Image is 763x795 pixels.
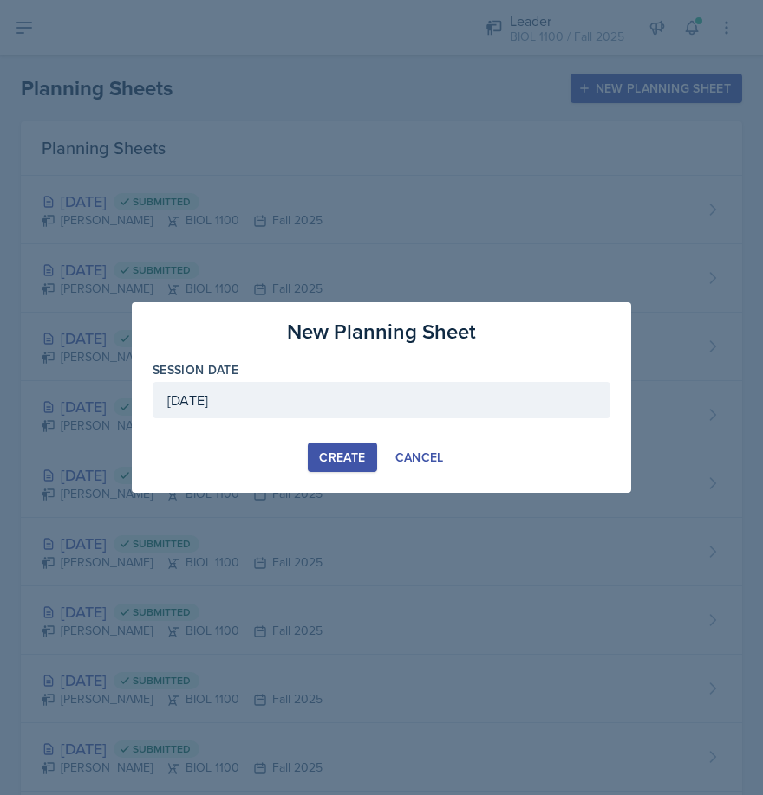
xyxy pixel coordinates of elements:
div: Create [319,450,365,464]
button: Create [308,443,376,472]
div: Cancel [395,450,444,464]
button: Cancel [384,443,455,472]
h3: New Planning Sheet [287,316,476,347]
label: Session Date [153,361,238,378]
